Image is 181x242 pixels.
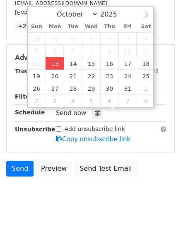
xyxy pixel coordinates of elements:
[100,82,118,94] span: October 30, 2025
[28,82,46,94] span: October 26, 2025
[28,57,46,70] span: October 12, 2025
[46,82,64,94] span: October 27, 2025
[6,161,34,177] a: Send
[36,161,72,177] a: Preview
[28,24,46,29] span: Sun
[15,10,151,16] small: [EMAIL_ADDRESS][PERSON_NAME][DOMAIN_NAME]
[46,70,64,82] span: October 20, 2025
[64,57,82,70] span: October 14, 2025
[46,57,64,70] span: October 13, 2025
[15,21,50,31] a: +22 more
[46,32,64,45] span: September 29, 2025
[82,94,100,107] span: November 5, 2025
[64,82,82,94] span: October 28, 2025
[56,109,87,117] span: Send now
[118,70,137,82] span: October 24, 2025
[118,82,137,94] span: October 31, 2025
[137,45,155,57] span: October 11, 2025
[100,32,118,45] span: October 2, 2025
[46,45,64,57] span: October 6, 2025
[118,45,137,57] span: October 10, 2025
[65,125,125,133] label: Add unsubscribe link
[137,32,155,45] span: October 4, 2025
[98,10,128,18] input: Year
[100,24,118,29] span: Thu
[100,57,118,70] span: October 16, 2025
[15,126,56,133] strong: Unsubscribe
[28,70,46,82] span: October 19, 2025
[64,45,82,57] span: October 7, 2025
[82,82,100,94] span: October 29, 2025
[15,68,43,74] strong: Tracking
[82,70,100,82] span: October 22, 2025
[118,57,137,70] span: October 17, 2025
[56,136,130,143] a: Copy unsubscribe link
[64,70,82,82] span: October 21, 2025
[100,94,118,107] span: November 6, 2025
[100,70,118,82] span: October 23, 2025
[15,93,36,100] strong: Filters
[46,24,64,29] span: Mon
[118,94,137,107] span: November 7, 2025
[74,161,137,177] a: Send Test Email
[64,94,82,107] span: November 4, 2025
[100,45,118,57] span: October 9, 2025
[46,94,64,107] span: November 3, 2025
[64,32,82,45] span: September 30, 2025
[82,24,100,29] span: Wed
[82,32,100,45] span: October 1, 2025
[137,94,155,107] span: November 8, 2025
[28,94,46,107] span: November 2, 2025
[82,45,100,57] span: October 8, 2025
[137,70,155,82] span: October 25, 2025
[118,32,137,45] span: October 3, 2025
[28,32,46,45] span: September 28, 2025
[28,45,46,57] span: October 5, 2025
[140,202,181,242] iframe: Chat Widget
[15,53,166,62] h5: Advanced
[15,109,45,116] strong: Schedule
[82,57,100,70] span: October 15, 2025
[137,24,155,29] span: Sat
[64,24,82,29] span: Tue
[137,82,155,94] span: November 1, 2025
[137,57,155,70] span: October 18, 2025
[118,24,137,29] span: Fri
